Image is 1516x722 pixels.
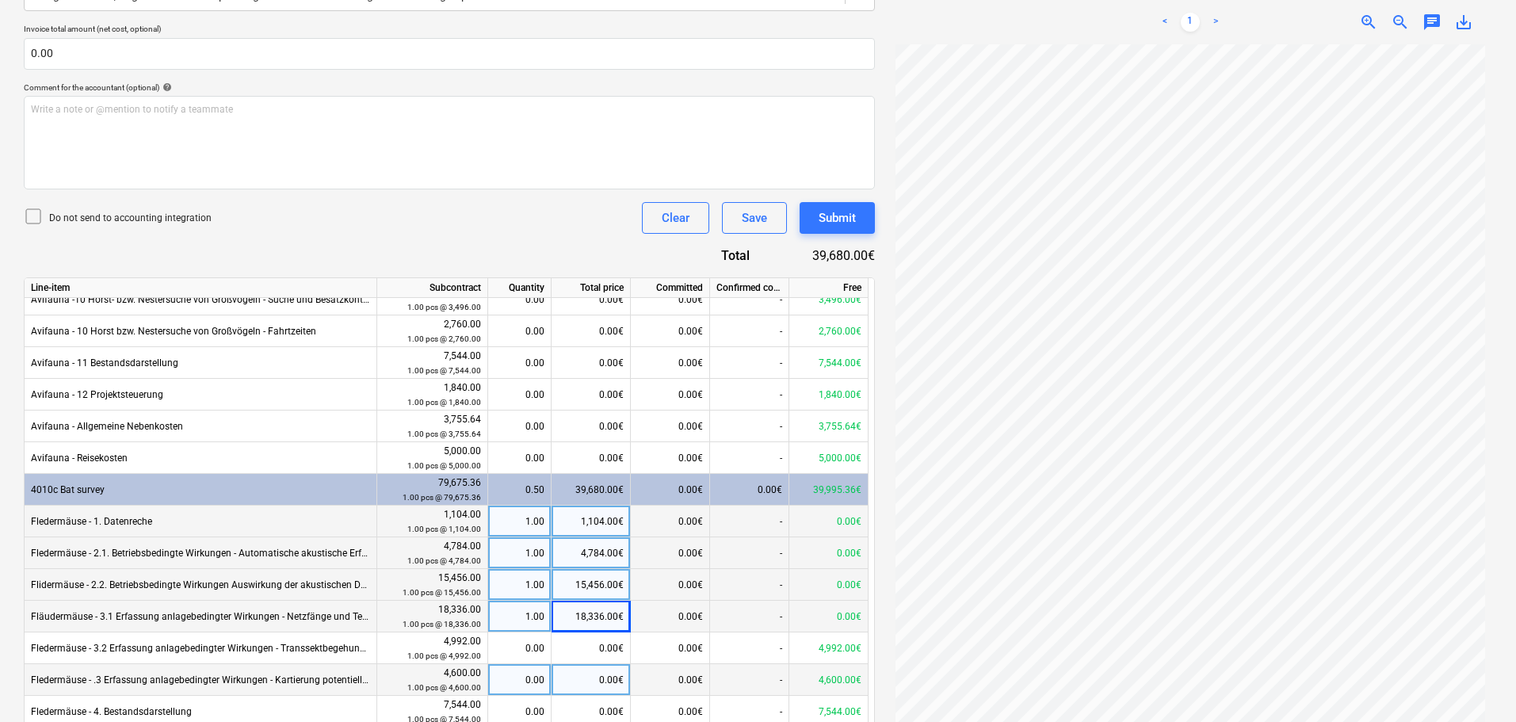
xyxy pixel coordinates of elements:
div: - [710,537,789,569]
div: 4,784.00 [384,539,481,568]
div: 4,600.00€ [789,664,869,696]
span: help [159,82,172,92]
div: 7,544.00€ [789,347,869,379]
div: 0.00 [495,442,544,474]
div: Subcontract [377,278,488,298]
div: 0.00€ [631,506,710,537]
div: 0.00 [495,664,544,696]
div: Submit [819,208,856,228]
small: 1.00 pcs @ 79,675.36 [403,493,481,502]
div: 2,760.00€ [789,315,869,347]
div: 4,992.00€ [789,632,869,664]
div: 0.00€ [631,411,710,442]
div: 0.00€ [631,379,710,411]
span: Avifauna - 10 Horst bzw. Nestersuche von Großvögeln - Fahrtzeiten [31,326,316,337]
div: Comment for the accountant (optional) [24,82,875,93]
span: zoom_in [1359,13,1378,32]
div: - [710,601,789,632]
div: 0.00 [495,632,544,664]
div: Free [789,278,869,298]
div: - [710,632,789,664]
div: 4,784.00€ [552,537,631,569]
div: 0.00€ [789,601,869,632]
div: Line-item [25,278,377,298]
div: 0.00€ [789,506,869,537]
a: Next page [1206,13,1225,32]
a: Previous page [1155,13,1174,32]
div: 4,600.00 [384,666,481,695]
span: Avifauna - Reisekosten [31,453,128,464]
span: Avifauna - Allgemeine Nebenkosten [31,421,183,432]
div: 1,840.00€ [789,379,869,411]
div: Quantity [488,278,552,298]
button: Submit [800,202,875,234]
div: 4,992.00 [384,634,481,663]
div: 39,680.00€ [775,246,875,265]
div: 0.00€ [631,315,710,347]
a: Page 1 is your current page [1181,13,1200,32]
div: 0.00€ [631,601,710,632]
div: 0.00€ [631,664,710,696]
div: 0.00€ [552,442,631,474]
div: 0.00 [495,379,544,411]
div: 3,755.64 [384,412,481,441]
span: Fledermäuse - .3 Erfassung anlagebedingter Wirkungen - Kartierung potentieller Quartiere [31,674,411,686]
div: 3,496.00 [384,285,481,315]
span: Fledermäuse - 4. Bestandsdarstellung [31,706,192,717]
div: 0.00€ [631,537,710,569]
span: Fledermäuse - 2.1. Betriebsbedingte Wirkungen - Automatische akustische Erfassung [31,548,393,559]
div: 0.00 [495,284,544,315]
div: 0.00€ [552,347,631,379]
span: save_alt [1454,13,1473,32]
small: 1.00 pcs @ 1,104.00 [407,525,481,533]
span: Fledermäuse - 3.2 Erfassung anlagebedingter Wirkungen - Transsektbegehungen [31,643,376,654]
div: - [710,664,789,696]
div: 39,680.00€ [552,474,631,506]
span: 4010c Bat survey [31,484,105,495]
div: - [710,315,789,347]
div: 39,995.36€ [789,474,869,506]
div: - [710,442,789,474]
div: - [710,379,789,411]
div: 1.00 [495,601,544,632]
div: Confirmed costs [710,278,789,298]
div: 1.00 [495,569,544,601]
p: Invoice total amount (net cost, optional) [24,24,875,37]
div: 0.00€ [789,537,869,569]
div: - [710,506,789,537]
iframe: Chat Widget [1437,646,1516,722]
small: 1.00 pcs @ 3,496.00 [407,303,481,311]
div: 7,544.00 [384,349,481,378]
div: 0.00€ [552,632,631,664]
div: 0.00€ [710,474,789,506]
div: Committed [631,278,710,298]
small: 1.00 pcs @ 4,600.00 [407,683,481,692]
p: Do not send to accounting integration [49,212,212,225]
input: Invoice total amount (net cost, optional) [24,38,875,70]
div: 0.50 [495,474,544,506]
small: 1.00 pcs @ 3,755.64 [407,430,481,438]
span: Flidermäuse - 2.2. Betriebsbedingte Wirkungen Auswirkung der akustischen Daten [31,579,380,590]
div: Clear [662,208,689,228]
div: 15,456.00 [384,571,481,600]
div: 0.00€ [631,442,710,474]
span: Avifauna -10 Horst- bzw. Nestersuche von Großvögeln - Suche und Besatzkontrolle [31,294,381,305]
small: 1.00 pcs @ 4,784.00 [407,556,481,565]
div: 2,760.00 [384,317,481,346]
div: 5,000.00 [384,444,481,473]
div: - [710,284,789,315]
div: 1.00 [495,506,544,537]
div: 0.00€ [631,474,710,506]
div: 1,104.00€ [552,506,631,537]
div: 1,104.00 [384,507,481,537]
small: 1.00 pcs @ 7,544.00 [407,366,481,375]
div: Save [742,208,767,228]
div: 0.00€ [552,664,631,696]
div: 0.00 [495,347,544,379]
small: 1.00 pcs @ 1,840.00 [407,398,481,407]
small: 1.00 pcs @ 2,760.00 [407,334,481,343]
div: 0.00€ [552,284,631,315]
span: Avifauna - 12 Projektsteuerung [31,389,163,400]
div: 3,496.00€ [789,284,869,315]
